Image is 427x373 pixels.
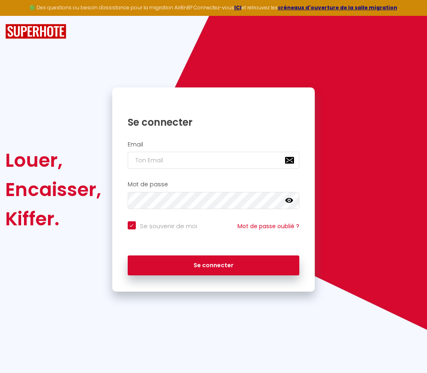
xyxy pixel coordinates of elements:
button: Se connecter [128,255,300,276]
div: Encaisser, [5,175,101,204]
h2: Email [128,141,300,148]
div: Kiffer. [5,204,101,233]
div: Louer, [5,146,101,175]
h2: Mot de passe [128,181,300,188]
input: Ton Email [128,152,300,169]
a: Mot de passe oublié ? [237,222,299,230]
img: SuperHote logo [5,24,66,39]
a: créneaux d'ouverture de la salle migration [278,4,397,11]
h1: Se connecter [128,116,300,129]
a: ICI [234,4,242,11]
